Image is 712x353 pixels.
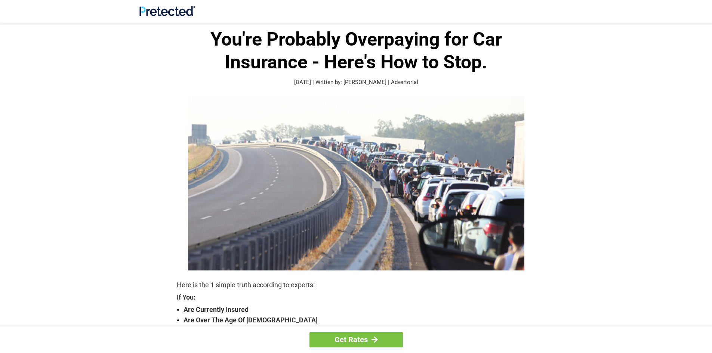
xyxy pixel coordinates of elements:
strong: Are Currently Insured [184,304,536,315]
strong: Are Over The Age Of [DEMOGRAPHIC_DATA] [184,315,536,325]
img: Site Logo [139,6,195,16]
h1: You're Probably Overpaying for Car Insurance - Here's How to Stop. [177,28,536,74]
p: Here is the 1 simple truth according to experts: [177,280,536,290]
strong: If You: [177,294,536,301]
a: Site Logo [139,10,195,18]
a: Get Rates [309,332,403,347]
p: [DATE] | Written by: [PERSON_NAME] | Advertorial [177,78,536,87]
strong: Drive Less Than 50 Miles Per Day [184,325,536,336]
